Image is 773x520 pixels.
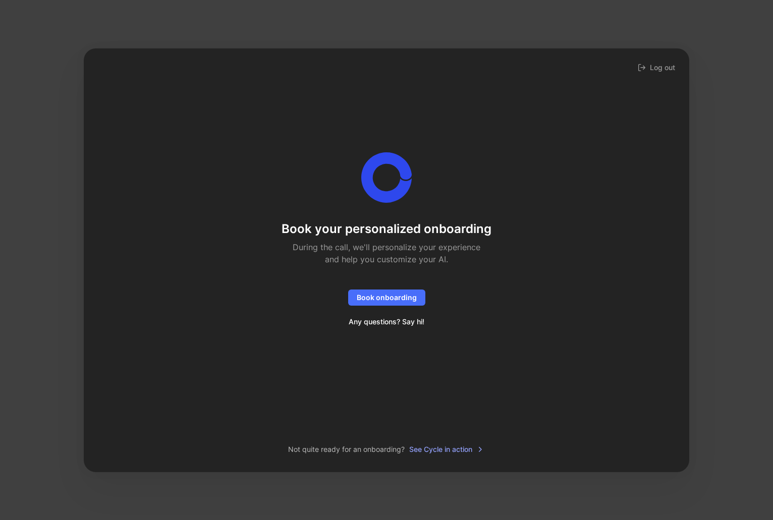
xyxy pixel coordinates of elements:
button: Any questions? Say hi! [340,314,433,330]
span: Book onboarding [357,292,417,304]
span: See Cycle in action [409,443,484,455]
button: Book onboarding [348,290,425,306]
span: Any questions? Say hi! [349,316,424,328]
button: See Cycle in action [409,443,485,456]
span: Not quite ready for an onboarding? [288,443,405,455]
button: Log out [636,61,677,75]
h2: During the call, we'll personalize your experience and help you customize your AI. [287,241,486,265]
h1: Book your personalized onboarding [282,221,491,237]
